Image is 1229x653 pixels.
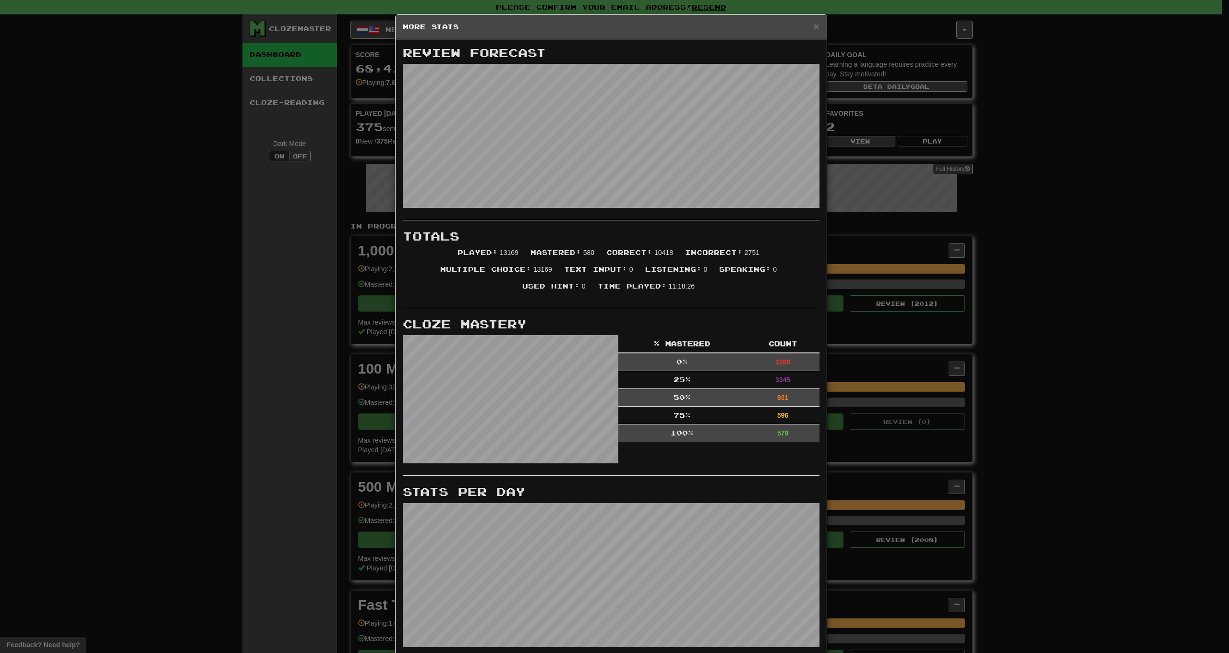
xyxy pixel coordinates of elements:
[775,358,790,366] strong: 2200
[559,265,640,281] li: 0
[640,265,715,281] li: 0
[564,265,627,273] span: Text Input :
[618,389,747,407] td: 50 %
[403,22,819,32] h5: More Stats
[645,265,702,273] span: Listening :
[618,424,747,442] td: 100 %
[458,248,498,256] span: Played :
[403,47,819,59] h3: Review Forecast
[714,265,784,281] li: 0
[435,265,559,281] li: 13169
[522,282,580,290] span: Used Hint :
[777,411,788,419] strong: 596
[775,376,790,384] strong: 3345
[777,429,788,437] strong: 579
[606,248,652,256] span: Correct :
[618,335,747,353] th: % Mastered
[685,248,743,256] span: Incorrect :
[403,485,819,498] h3: Stats Per Day
[777,394,788,401] strong: 931
[403,230,819,242] h3: Totals
[680,248,767,265] li: 2751
[602,248,680,265] li: 10418
[530,248,581,256] span: Mastered :
[598,282,667,290] span: Time Played :
[440,265,531,273] span: Multiple Choice :
[526,248,602,265] li: 580
[813,21,819,32] span: ×
[403,318,819,330] h3: Cloze Mastery
[813,21,819,31] button: Close
[747,335,819,353] th: Count
[719,265,771,273] span: Speaking :
[618,407,747,424] td: 75 %
[453,248,526,265] li: 13169
[518,281,593,298] li: 0
[618,353,747,371] td: 0 %
[618,371,747,389] td: 25 %
[593,281,702,298] li: 11:18:26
